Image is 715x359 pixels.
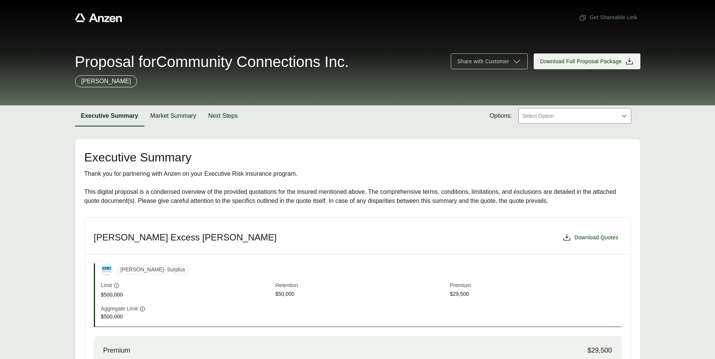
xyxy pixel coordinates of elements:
[202,105,243,126] button: Next Steps
[457,58,509,65] span: Share with Customer
[101,305,138,313] span: Aggregate Limit
[540,58,622,65] span: Download Full Proposal Package
[103,345,130,356] span: Premium
[450,290,622,299] span: $29,500
[101,291,273,299] span: $500,000
[559,230,622,245] button: Download Quotes
[574,234,619,242] span: Download Quotes
[101,313,273,321] span: $500,000
[490,111,512,120] span: Options:
[579,14,637,21] span: Get Shareable Link
[94,232,277,243] h3: [PERSON_NAME] Excess [PERSON_NAME]
[84,151,631,163] h2: Executive Summary
[75,54,349,69] span: Proposal for Community Connections Inc.
[75,13,122,22] a: Anzen website
[534,53,640,69] button: Download Full Proposal Package
[81,77,131,86] p: [PERSON_NAME]
[450,281,622,290] span: Premium
[101,265,113,274] img: Business Risk Partners
[587,345,612,356] span: $29,500
[144,105,202,126] button: Market Summary
[75,105,144,126] button: Executive Summary
[451,53,527,69] button: Share with Customer
[276,290,447,299] span: $50,000
[116,264,190,275] span: [PERSON_NAME] - Surplus
[576,11,640,24] button: Get Shareable Link
[84,169,631,205] div: Thank you for partnering with Anzen on your Executive Risk insurance program. This digital propos...
[101,281,112,289] span: Limit
[276,281,447,290] span: Retention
